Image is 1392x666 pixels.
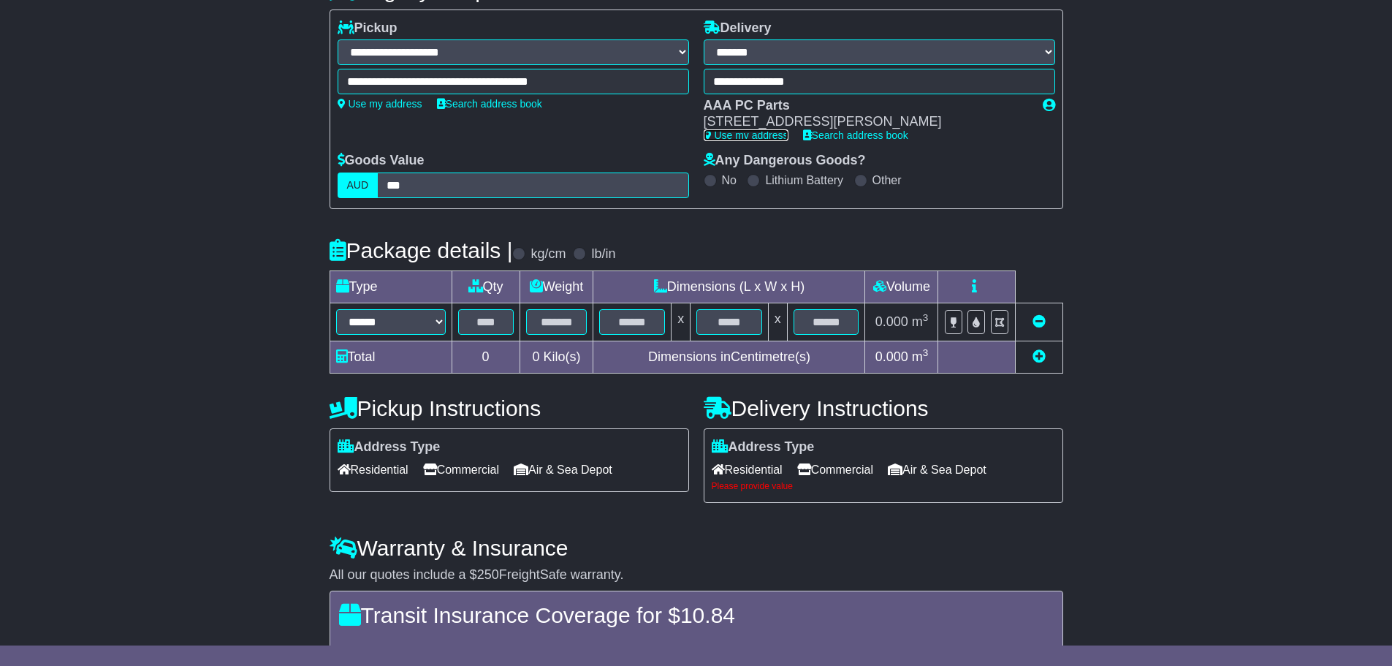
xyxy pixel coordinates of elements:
[704,129,788,141] a: Use my address
[1032,349,1046,364] a: Add new item
[712,481,1055,491] div: Please provide value
[912,314,929,329] span: m
[477,567,499,582] span: 250
[330,341,452,373] td: Total
[923,347,929,358] sup: 3
[514,458,612,481] span: Air & Sea Depot
[330,396,689,420] h4: Pickup Instructions
[338,20,398,37] label: Pickup
[452,270,520,303] td: Qty
[722,173,737,187] label: No
[912,349,929,364] span: m
[330,567,1063,583] div: All our quotes include a $ FreightSafe warranty.
[1032,314,1046,329] a: Remove this item
[520,270,593,303] td: Weight
[923,312,929,323] sup: 3
[532,349,539,364] span: 0
[338,153,425,169] label: Goods Value
[330,238,513,262] h4: Package details |
[888,458,986,481] span: Air & Sea Depot
[672,303,691,341] td: x
[704,98,1028,114] div: AAA PC Parts
[803,129,908,141] a: Search address book
[875,314,908,329] span: 0.000
[593,341,865,373] td: Dimensions in Centimetre(s)
[865,270,938,303] td: Volume
[680,603,735,627] span: 10.84
[338,458,408,481] span: Residential
[704,153,866,169] label: Any Dangerous Goods?
[330,270,452,303] td: Type
[875,349,908,364] span: 0.000
[338,173,379,198] label: AUD
[338,439,441,455] label: Address Type
[591,246,615,262] label: lb/in
[530,246,566,262] label: kg/cm
[872,173,902,187] label: Other
[437,98,542,110] a: Search address book
[452,341,520,373] td: 0
[338,98,422,110] a: Use my address
[704,396,1063,420] h4: Delivery Instructions
[520,341,593,373] td: Kilo(s)
[339,603,1054,627] h4: Transit Insurance Coverage for $
[712,439,815,455] label: Address Type
[797,458,873,481] span: Commercial
[423,458,499,481] span: Commercial
[704,114,1028,130] div: [STREET_ADDRESS][PERSON_NAME]
[704,20,772,37] label: Delivery
[765,173,843,187] label: Lithium Battery
[593,270,865,303] td: Dimensions (L x W x H)
[768,303,787,341] td: x
[330,536,1063,560] h4: Warranty & Insurance
[712,458,783,481] span: Residential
